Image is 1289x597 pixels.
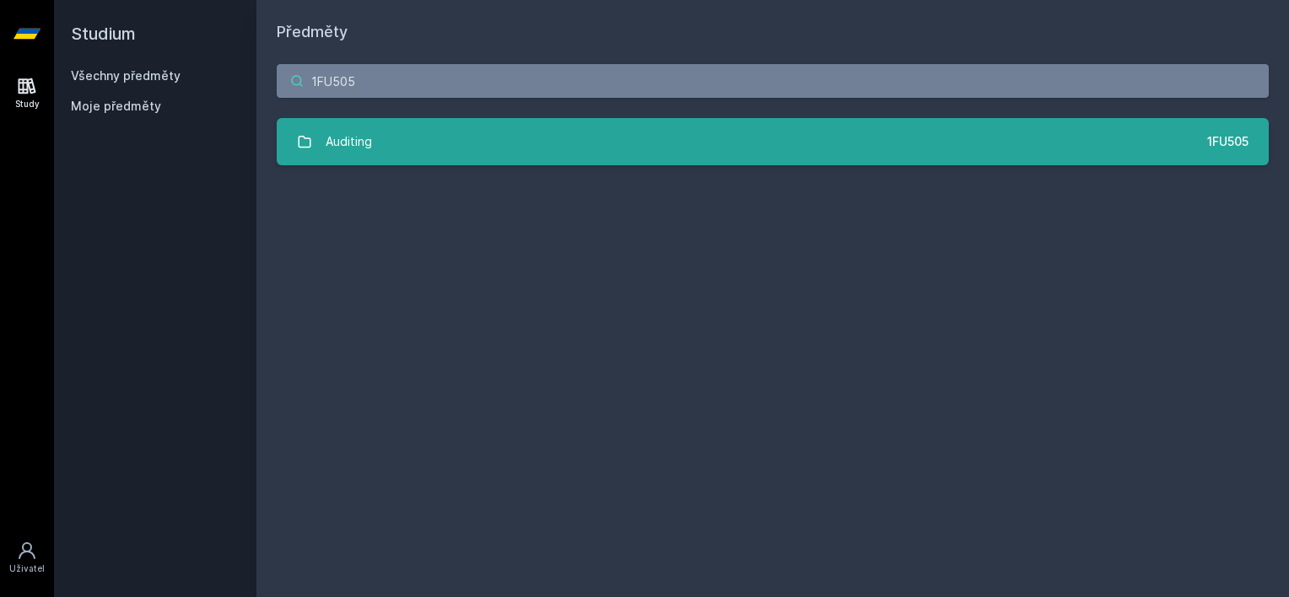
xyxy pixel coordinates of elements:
div: Auditing [326,125,372,159]
a: Všechny předměty [71,68,181,83]
div: Study [15,98,40,110]
div: Uživatel [9,562,45,575]
span: Moje předměty [71,98,161,115]
a: Study [3,67,51,119]
a: Auditing 1FU505 [277,118,1269,165]
input: Název nebo ident předmětu… [277,64,1269,98]
div: 1FU505 [1207,133,1249,150]
a: Uživatel [3,532,51,584]
h1: Předměty [277,20,1269,44]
